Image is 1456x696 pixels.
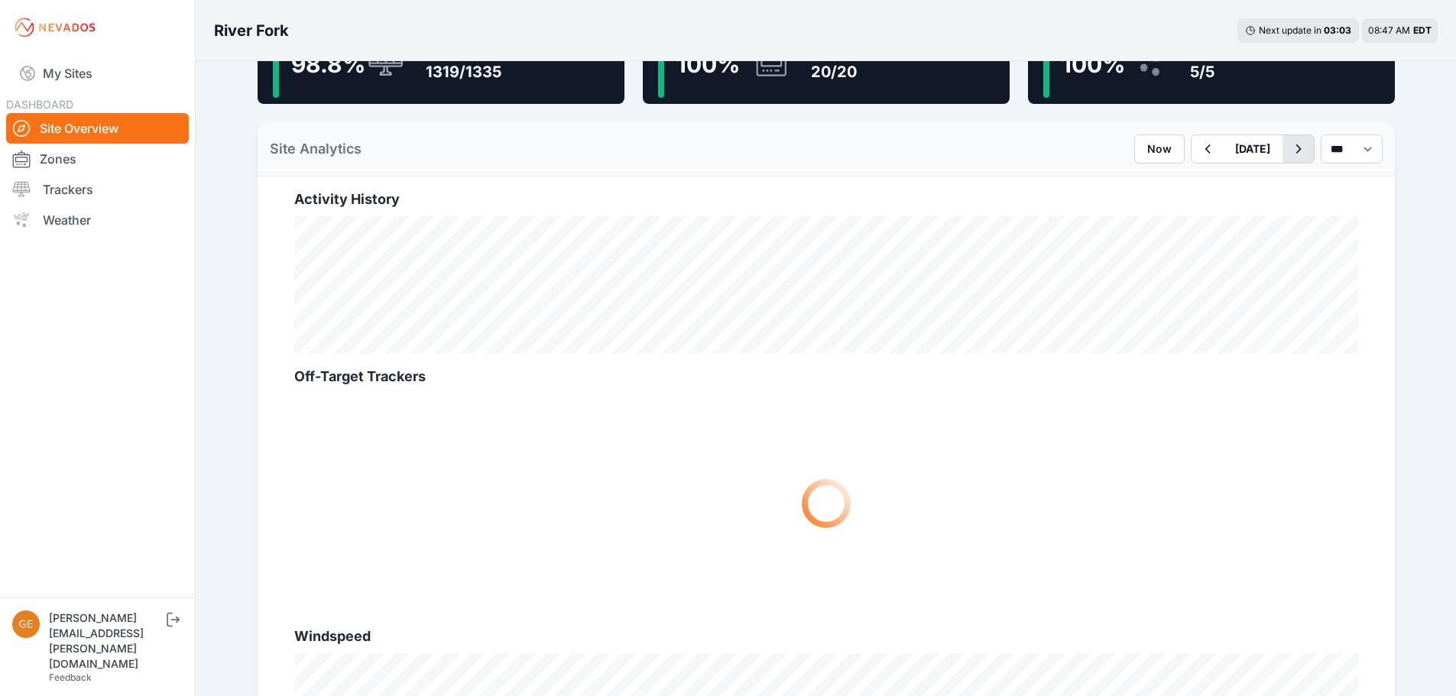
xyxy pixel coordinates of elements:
[214,11,289,50] nav: Breadcrumb
[49,672,92,683] a: Feedback
[294,189,1358,210] h2: Activity History
[12,610,40,638] img: geoffrey.crabtree@solvenergy.com
[1134,134,1185,163] button: Now
[1190,61,1305,83] div: 5/5
[1368,24,1410,36] span: 08:47 AM
[6,174,189,205] a: Trackers
[6,205,189,235] a: Weather
[270,138,362,160] h2: Site Analytics
[49,610,164,672] div: [PERSON_NAME][EMAIL_ADDRESS][PERSON_NAME][DOMAIN_NAME]
[1028,18,1395,104] a: 100%Weather Sensors5/5
[12,15,98,40] img: Nevados
[214,20,289,41] h3: River Fork
[1223,135,1283,163] button: [DATE]
[6,113,189,144] a: Site Overview
[1062,50,1125,78] span: 100 %
[6,98,73,111] span: DASHBOARD
[676,50,740,78] span: 100 %
[294,626,1358,647] h2: Windspeed
[643,18,1010,104] a: 100%Zone Controllers20/20
[426,61,501,83] div: 1319/1335
[6,144,189,174] a: Zones
[1413,24,1432,36] span: EDT
[291,50,365,78] span: 98.8 %
[294,366,1358,387] h2: Off-Target Trackers
[6,55,189,92] a: My Sites
[1259,24,1321,36] span: Next update in
[258,18,624,104] a: 98.8%Trackers1319/1335
[1324,24,1351,37] div: 03 : 03
[811,61,921,83] div: 20/20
